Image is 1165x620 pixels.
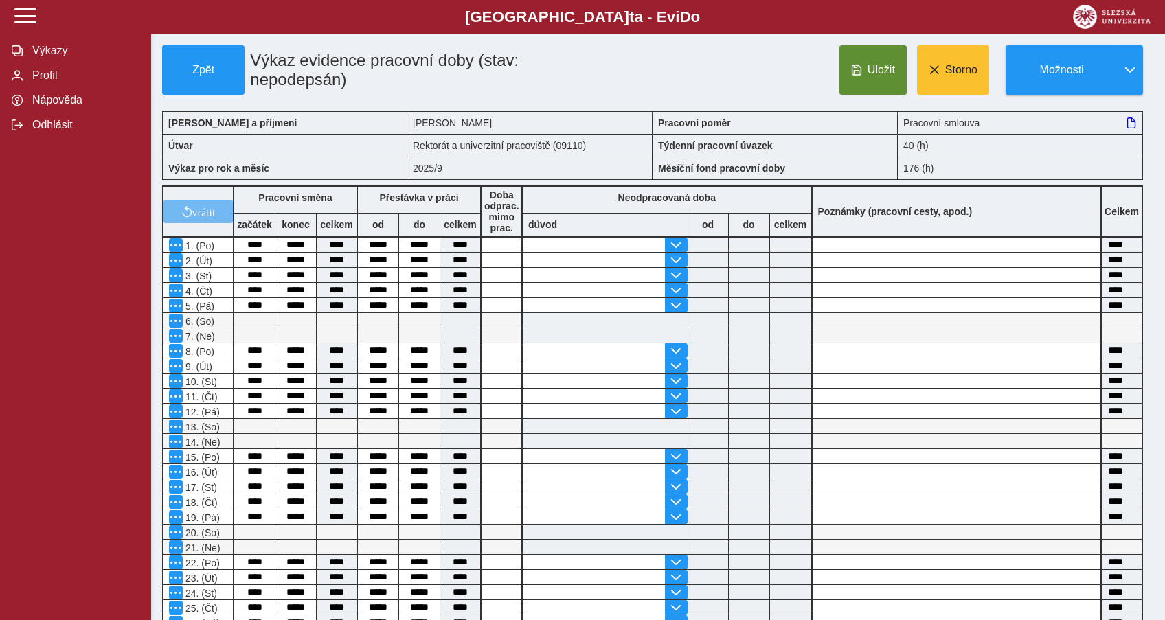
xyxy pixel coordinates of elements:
span: 2. (Út) [183,255,212,266]
span: Odhlásit [28,119,139,131]
button: Menu [169,238,183,252]
span: 7. (Ne) [183,331,215,342]
span: 14. (Ne) [183,437,220,448]
b: [GEOGRAPHIC_DATA] a - Evi [41,8,1124,26]
button: Menu [169,329,183,343]
span: 15. (Po) [183,452,220,463]
span: 9. (Út) [183,361,212,372]
b: Pracovní směna [258,192,332,203]
button: Menu [169,314,183,328]
span: 19. (Pá) [183,512,220,523]
span: Možnosti [1017,64,1106,76]
span: 5. (Pá) [183,301,214,312]
button: Menu [169,253,183,267]
button: Menu [169,450,183,463]
b: do [729,219,769,230]
button: Menu [169,299,183,312]
span: vrátit [192,206,216,217]
b: [PERSON_NAME] a příjmení [168,117,297,128]
button: Menu [169,571,183,584]
button: Menu [169,389,183,403]
span: 20. (So) [183,527,220,538]
div: 40 (h) [898,134,1143,157]
button: Menu [169,284,183,297]
button: Menu [169,555,183,569]
button: Menu [169,404,183,418]
b: důvod [528,219,557,230]
b: celkem [440,219,480,230]
button: Menu [169,420,183,433]
span: 24. (St) [183,588,217,599]
span: 1. (Po) [183,240,214,251]
span: D [679,8,690,25]
button: Uložit [839,45,907,95]
b: Výkaz pro rok a měsíc [168,163,269,174]
button: Menu [169,601,183,615]
b: od [358,219,398,230]
button: Zpět [162,45,245,95]
button: vrátit [163,200,233,223]
b: celkem [770,219,811,230]
img: logo_web_su.png [1073,5,1151,29]
b: Neodpracovaná doba [618,192,716,203]
button: Menu [169,525,183,539]
div: 2025/9 [407,157,653,180]
h1: Výkaz evidence pracovní doby (stav: nepodepsán) [245,45,575,95]
span: Nápověda [28,94,139,106]
button: Možnosti [1006,45,1117,95]
span: Uložit [868,64,895,76]
span: o [691,8,701,25]
span: 22. (Po) [183,558,220,569]
span: Storno [945,64,977,76]
div: 176 (h) [898,157,1143,180]
span: Zpět [168,64,238,76]
span: 23. (Út) [183,573,218,584]
div: Rektorát a univerzitní pracoviště (09110) [407,134,653,157]
b: Pracovní poměr [658,117,731,128]
span: 4. (Čt) [183,286,212,297]
span: t [629,8,634,25]
button: Menu [169,495,183,509]
span: 11. (Čt) [183,391,218,402]
b: Měsíční fond pracovní doby [658,163,785,174]
b: Útvar [168,140,193,151]
b: Přestávka v práci [379,192,458,203]
b: od [688,219,728,230]
span: 8. (Po) [183,346,214,357]
span: 16. (Út) [183,467,218,478]
span: 13. (So) [183,422,220,433]
span: 21. (Ne) [183,542,220,553]
button: Menu [169,359,183,373]
span: 10. (St) [183,376,217,387]
b: Týdenní pracovní úvazek [658,140,773,151]
button: Storno [917,45,989,95]
button: Menu [169,344,183,358]
span: 12. (Pá) [183,406,220,417]
div: Pracovní smlouva [898,111,1143,134]
button: Menu [169,465,183,479]
button: Menu [169,586,183,599]
span: 3. (St) [183,271,212,282]
span: 25. (Čt) [183,603,218,614]
button: Menu [169,268,183,282]
span: 17. (St) [183,482,217,493]
button: Menu [169,374,183,388]
button: Menu [169,480,183,494]
b: celkem [317,219,357,230]
span: Výkazy [28,45,139,57]
span: 6. (So) [183,316,214,327]
span: Profil [28,69,139,82]
button: Menu [169,510,183,524]
b: Doba odprac. mimo prac. [484,190,519,233]
b: Poznámky (pracovní cesty, apod.) [813,206,978,217]
b: konec [275,219,316,230]
b: Celkem [1105,206,1139,217]
b: do [399,219,440,230]
button: Menu [169,435,183,448]
b: začátek [234,219,275,230]
button: Menu [169,540,183,554]
span: 18. (Čt) [183,497,218,508]
div: [PERSON_NAME] [407,111,653,134]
